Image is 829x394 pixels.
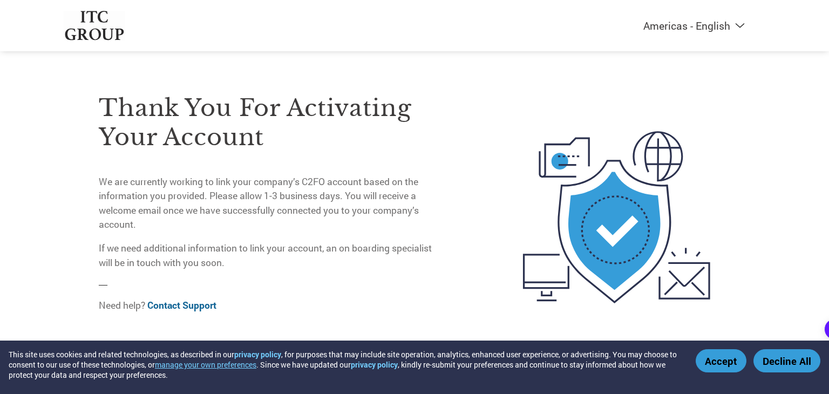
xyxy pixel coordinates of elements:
[351,359,398,370] a: privacy policy
[99,70,440,322] div: —
[99,298,440,313] p: Need help?
[147,299,216,311] a: Contact Support
[155,359,256,370] button: manage your own preferences
[696,349,746,372] button: Accept
[99,93,440,152] h3: Thank you for activating your account
[503,70,730,364] img: activated
[99,175,440,232] p: We are currently working to link your company’s C2FO account based on the information you provide...
[64,11,125,40] img: ITC Group
[99,241,440,270] p: If we need additional information to link your account, an on boarding specialist will be in touc...
[234,349,281,359] a: privacy policy
[9,349,680,380] div: This site uses cookies and related technologies, as described in our , for purposes that may incl...
[753,349,820,372] button: Decline All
